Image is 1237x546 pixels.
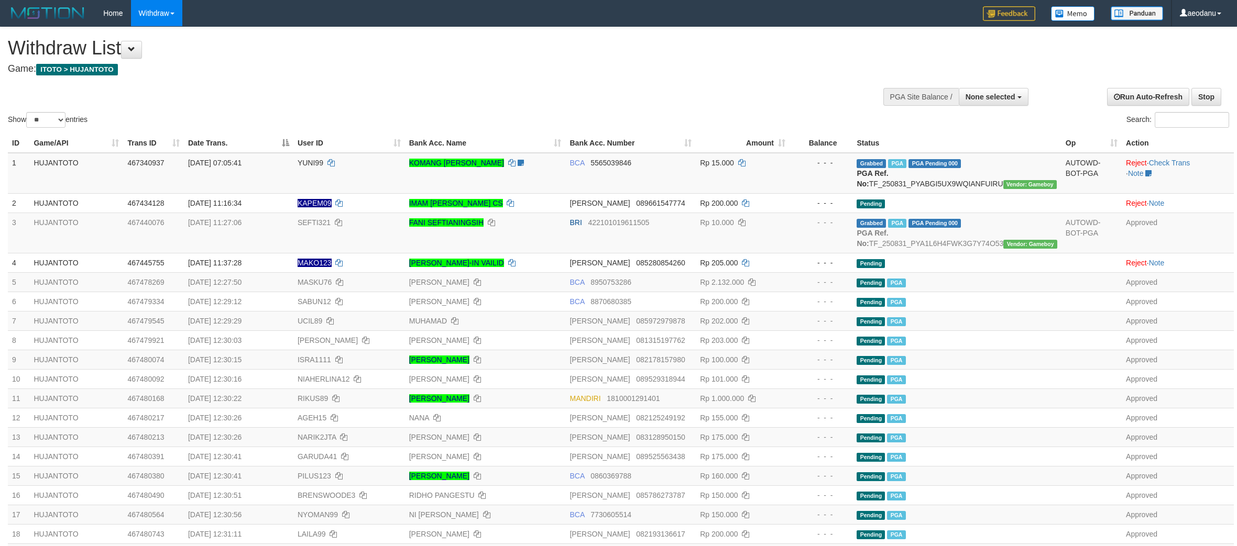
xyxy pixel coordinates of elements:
[298,297,331,306] span: SABUN12
[127,355,164,364] span: 467480074
[1061,213,1122,253] td: AUTOWD-BOT-PGA
[887,511,905,520] span: Marked by aeorahmat
[127,336,164,344] span: 467479921
[188,336,242,344] span: [DATE] 12:30:03
[8,388,29,408] td: 11
[298,394,328,403] span: RIKUS89
[857,395,885,404] span: Pending
[887,278,905,287] span: Marked by aeorahmat
[8,485,29,505] td: 16
[188,491,242,499] span: [DATE] 12:30:51
[570,297,584,306] span: BCA
[1128,169,1144,177] a: Note
[188,414,242,422] span: [DATE] 12:30:26
[188,218,242,227] span: [DATE] 11:27:06
[298,452,337,461] span: GARUDA41
[127,394,164,403] span: 467480168
[409,375,469,383] a: [PERSON_NAME]
[636,452,685,461] span: Copy 089525563438 to clipboard
[29,213,123,253] td: HUJANTOTO
[1122,272,1234,292] td: Approved
[1061,153,1122,194] td: AUTOWD-BOT-PGA
[570,414,630,422] span: [PERSON_NAME]
[29,153,123,194] td: HUJANTOTO
[794,158,848,168] div: - - -
[857,375,885,384] span: Pending
[887,492,905,500] span: Marked by aeoserlin
[409,159,504,167] a: KOMANG [PERSON_NAME]
[570,510,584,519] span: BCA
[983,6,1035,21] img: Feedback.jpg
[857,530,885,539] span: Pending
[298,218,331,227] span: SEFTI321
[298,355,331,364] span: ISRA1111
[794,354,848,365] div: - - -
[1122,153,1234,194] td: · ·
[857,169,888,188] b: PGA Ref. No:
[700,259,738,267] span: Rp 205.000
[570,259,630,267] span: [PERSON_NAME]
[857,337,885,346] span: Pending
[700,375,738,383] span: Rp 101.000
[1122,466,1234,485] td: Approved
[1122,133,1234,153] th: Action
[1051,6,1095,21] img: Button%20Memo.svg
[298,278,332,286] span: MASKU76
[590,297,631,306] span: Copy 8870680385 to clipboard
[29,193,123,213] td: HUJANTOTO
[127,297,164,306] span: 467479334
[298,336,358,344] span: [PERSON_NAME]
[857,472,885,481] span: Pending
[696,133,790,153] th: Amount: activate to sort column ascending
[700,530,738,538] span: Rp 200.000
[298,510,338,519] span: NYOMAN99
[405,133,566,153] th: Bank Acc. Name: activate to sort column ascending
[794,217,848,228] div: - - -
[36,64,118,75] span: ITOTO > HUJANTOTO
[700,278,744,286] span: Rp 2.132.000
[908,219,961,228] span: PGA Pending
[409,530,469,538] a: [PERSON_NAME]
[590,159,631,167] span: Copy 5565039846 to clipboard
[8,38,814,59] h1: Withdraw List
[29,388,123,408] td: HUJANTOTO
[188,259,242,267] span: [DATE] 11:37:28
[188,433,242,441] span: [DATE] 12:30:26
[700,452,738,461] span: Rp 175.000
[857,433,885,442] span: Pending
[570,159,584,167] span: BCA
[409,433,469,441] a: [PERSON_NAME]
[857,414,885,423] span: Pending
[29,369,123,388] td: HUJANTOTO
[8,427,29,447] td: 13
[700,355,738,364] span: Rp 100.000
[1003,180,1057,189] span: Vendor URL: https://payment21.1velocity.biz
[966,93,1015,101] span: None selected
[29,272,123,292] td: HUJANTOTO
[188,317,242,325] span: [DATE] 12:29:29
[636,530,685,538] span: Copy 082193136617 to clipboard
[127,278,164,286] span: 467478269
[29,505,123,524] td: HUJANTOTO
[590,278,631,286] span: Copy 8950753286 to clipboard
[127,491,164,499] span: 467480490
[298,317,322,325] span: UCIL89
[794,509,848,520] div: - - -
[8,350,29,369] td: 9
[852,153,1061,194] td: TF_250831_PYABGI5UX9WQIANFUIRU
[8,133,29,153] th: ID
[409,259,504,267] a: [PERSON_NAME]-IN VAILID
[1111,6,1163,20] img: panduan.png
[293,133,405,153] th: User ID: activate to sort column ascending
[570,433,630,441] span: [PERSON_NAME]
[636,259,685,267] span: Copy 085280854260 to clipboard
[700,510,738,519] span: Rp 150.000
[1003,240,1057,249] span: Vendor URL: https://payment21.1velocity.biz
[636,375,685,383] span: Copy 089529318944 to clipboard
[794,296,848,307] div: - - -
[794,374,848,384] div: - - -
[857,317,885,326] span: Pending
[127,472,164,480] span: 467480380
[188,297,242,306] span: [DATE] 12:29:12
[570,336,630,344] span: [PERSON_NAME]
